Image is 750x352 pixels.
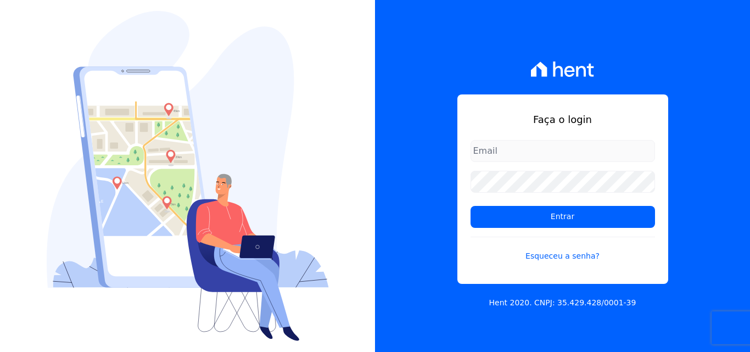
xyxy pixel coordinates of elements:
p: Hent 2020. CNPJ: 35.429.428/0001-39 [489,297,636,309]
h1: Faça o login [471,112,655,127]
input: Email [471,140,655,162]
input: Entrar [471,206,655,228]
a: Esqueceu a senha? [471,237,655,262]
img: Login [47,11,329,341]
